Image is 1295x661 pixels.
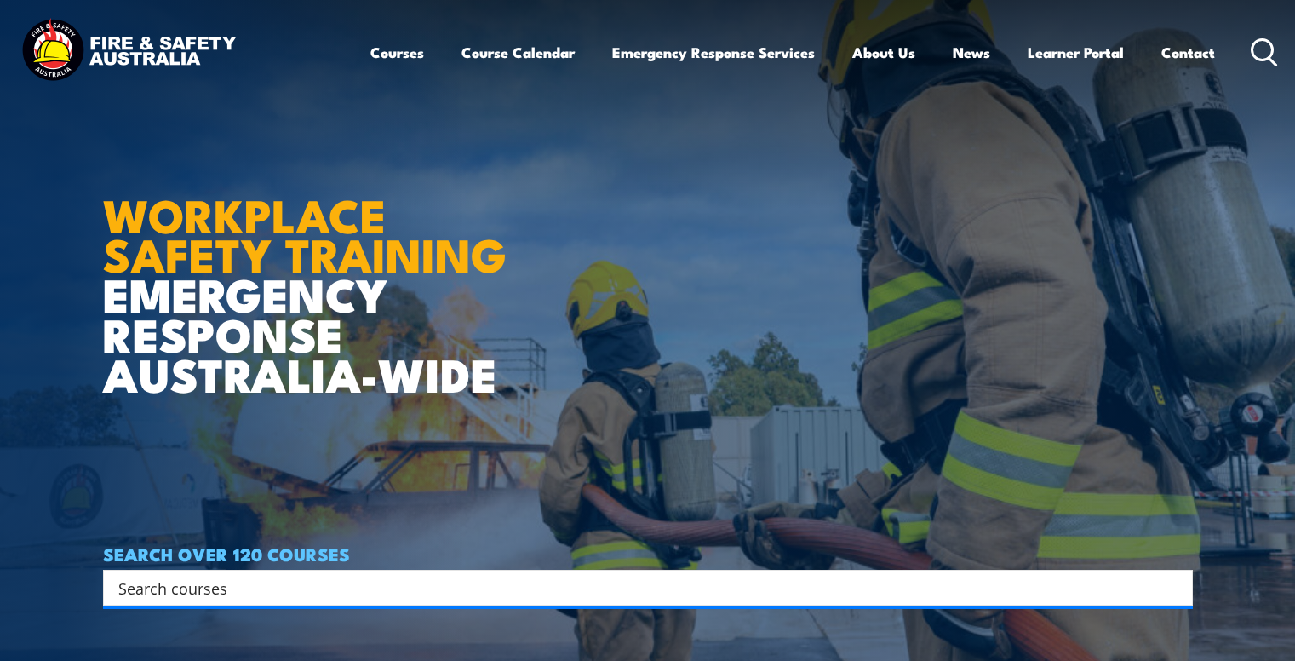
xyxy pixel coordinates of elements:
a: News [953,30,990,75]
h1: EMERGENCY RESPONSE AUSTRALIA-WIDE [103,152,519,394]
a: Courses [370,30,424,75]
a: Contact [1161,30,1215,75]
input: Search input [118,575,1155,601]
strong: WORKPLACE SAFETY TRAINING [103,178,507,289]
form: Search form [122,576,1159,600]
a: Course Calendar [461,30,575,75]
a: Emergency Response Services [612,30,815,75]
a: About Us [852,30,915,75]
h4: SEARCH OVER 120 COURSES [103,544,1193,563]
button: Search magnifier button [1163,576,1187,600]
a: Learner Portal [1028,30,1124,75]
